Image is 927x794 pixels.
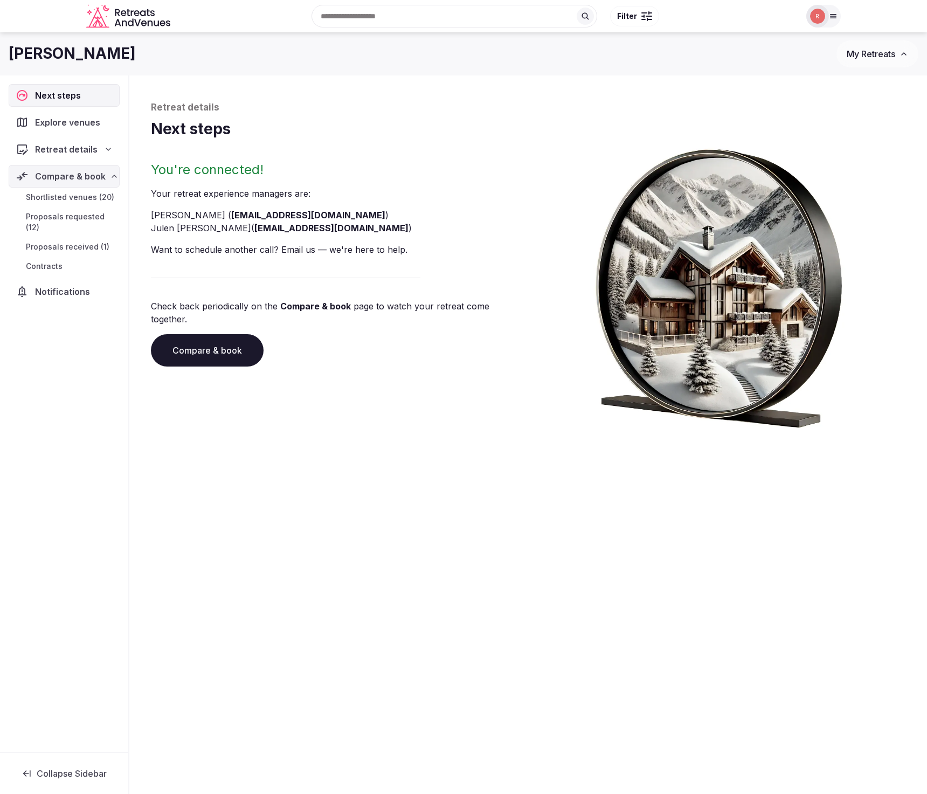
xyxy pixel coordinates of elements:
a: Proposals received (1) [9,239,120,254]
span: Notifications [35,285,94,298]
span: Next steps [35,89,85,102]
span: Explore venues [35,116,105,129]
button: Collapse Sidebar [9,762,120,785]
a: [EMAIL_ADDRESS][DOMAIN_NAME] [231,210,385,220]
span: Shortlisted venues (20) [26,192,114,203]
p: Retreat details [151,101,905,114]
a: Notifications [9,280,120,303]
img: Ryan Sanford [810,9,825,24]
button: My Retreats [836,40,918,67]
a: Compare & book [280,301,351,312]
span: Contracts [26,261,63,272]
a: [EMAIL_ADDRESS][DOMAIN_NAME] [254,223,409,233]
a: Visit the homepage [86,4,172,29]
p: Want to schedule another call? Email us — we're here to help. [151,243,524,256]
a: Proposals requested (12) [9,209,120,235]
a: Explore venues [9,111,120,134]
img: Winter chalet retreat in picture frame [576,140,862,428]
span: Retreat details [35,143,98,156]
svg: Retreats and Venues company logo [86,4,172,29]
p: Your retreat experience manager s are : [151,187,524,200]
span: Collapse Sidebar [37,768,107,779]
li: [PERSON_NAME] ( ) [151,209,524,222]
a: Compare & book [151,334,264,367]
a: Contracts [9,259,120,274]
button: Filter [610,6,659,26]
h2: You're connected! [151,161,524,178]
span: My Retreats [847,49,895,59]
a: Shortlisted venues (20) [9,190,120,205]
span: Proposals requested (12) [26,211,115,233]
h1: [PERSON_NAME] [9,43,136,64]
a: Next steps [9,84,120,107]
p: Check back periodically on the page to watch your retreat come together. [151,300,524,326]
span: Filter [617,11,637,22]
span: Compare & book [35,170,106,183]
li: Julen [PERSON_NAME] ( ) [151,222,524,234]
h1: Next steps [151,119,905,140]
span: Proposals received (1) [26,241,109,252]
